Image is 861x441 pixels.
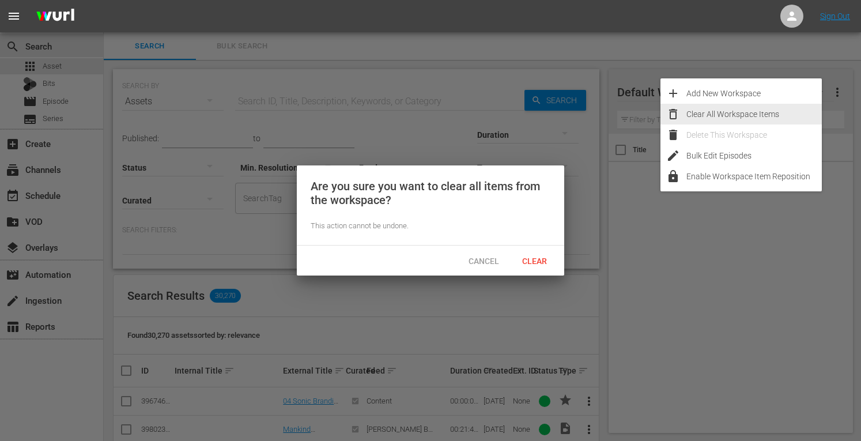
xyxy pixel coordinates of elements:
a: Sign Out [820,12,850,21]
div: This action cannot be undone. [311,221,550,232]
img: ans4CAIJ8jUAAAAAAAAAAAAAAAAAAAAAAAAgQb4GAAAAAAAAAAAAAAAAAAAAAAAAJMjXAAAAAAAAAAAAAAAAAAAAAAAAgAT5G... [28,3,83,30]
span: add [666,86,680,100]
div: Bulk Edit Episodes [686,145,822,166]
span: lock [666,169,680,183]
button: Clear [509,250,560,271]
span: Clear [513,257,556,266]
span: edit [666,149,680,163]
span: Cancel [459,257,508,266]
span: delete [666,128,680,142]
div: Clear All Workspace Items [686,104,822,125]
div: Delete This Workspace [686,125,822,145]
div: Are you sure you want to clear all items from the workspace? [311,179,550,207]
div: Enable Workspace Item Reposition [686,166,822,187]
button: Cancel [458,250,509,271]
div: Add New Workspace [686,83,822,104]
span: menu [7,9,21,23]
